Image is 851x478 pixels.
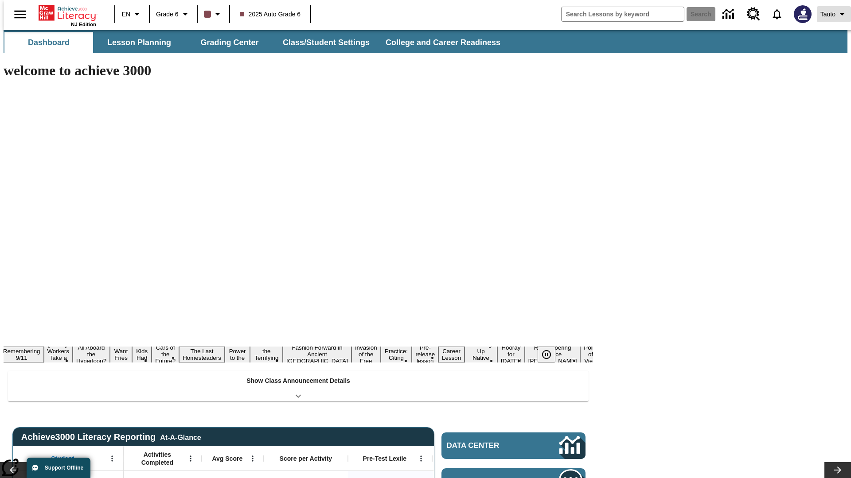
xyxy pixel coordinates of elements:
button: Slide 7 Cars of the Future? [152,343,179,366]
input: search field [562,7,684,21]
span: Data Center [447,441,530,450]
span: Pre-Test Lexile [363,455,407,463]
h1: welcome to achieve 3000 [4,62,593,79]
button: Slide 12 The Invasion of the Free CD [351,336,381,372]
span: Achieve3000 Literacy Reporting [21,432,201,442]
span: Activities Completed [128,451,187,466]
button: Class/Student Settings [276,32,377,53]
a: Data Center [441,432,586,459]
button: Slide 13 Mixed Practice: Citing Evidence [381,340,412,369]
span: 2025 Auto Grade 6 [240,10,301,19]
button: Open Menu [414,452,428,465]
button: Slide 14 Pre-release lesson [412,343,438,366]
button: Slide 9 Solar Power to the People [225,340,250,369]
button: Language: EN, Select a language [118,6,146,22]
a: Home [39,4,96,22]
button: Open Menu [184,452,197,465]
button: Slide 8 The Last Homesteaders [179,347,225,362]
button: Slide 17 Hooray for Constitution Day! [497,343,525,366]
button: Lesson Planning [95,32,183,53]
span: Support Offline [45,465,83,471]
a: Resource Center, Will open in new tab [742,2,765,26]
span: NJ Edition [71,22,96,27]
span: Tauto [820,10,835,19]
button: Dashboard [4,32,93,53]
button: Slide 6 Dirty Jobs Kids Had To Do [132,333,152,376]
button: Class color is dark brown. Change class color [200,6,226,22]
span: Student [51,455,74,463]
button: Open Menu [105,452,119,465]
button: Slide 19 Point of View [580,343,601,366]
button: Slide 10 Attack of the Terrifying Tomatoes [250,340,283,369]
button: College and Career Readiness [379,32,507,53]
button: Open side menu [7,1,33,27]
span: EN [122,10,130,19]
p: Show Class Announcement Details [246,376,350,385]
div: SubNavbar [4,32,508,53]
div: Pause [538,347,564,362]
button: Grading Center [185,32,274,53]
span: Avg Score [212,455,242,463]
span: Score per Activity [280,455,332,463]
button: Grade: Grade 6, Select a grade [152,6,194,22]
button: Slide 16 Cooking Up Native Traditions [465,340,497,369]
button: Slide 11 Fashion Forward in Ancient Rome [283,343,351,366]
button: Slide 3 Labor Day: Workers Take a Stand [44,340,73,369]
a: Data Center [717,2,742,27]
button: Slide 4 All Aboard the Hyperloop? [73,343,110,366]
div: At-A-Glance [160,432,201,442]
div: Show Class Announcement Details [8,371,589,401]
button: Pause [538,347,555,362]
div: SubNavbar [4,30,847,53]
button: Slide 18 Remembering Justice O'Connor [525,343,581,366]
button: Slide 15 Career Lesson [438,347,465,362]
a: Notifications [765,3,789,26]
button: Support Offline [27,458,90,478]
span: Grade 6 [156,10,179,19]
button: Lesson carousel, Next [824,462,851,478]
button: Slide 5 Do You Want Fries With That? [110,333,132,376]
img: Avatar [794,5,812,23]
button: Select a new avatar [789,3,817,26]
button: Profile/Settings [817,6,851,22]
div: Home [39,3,96,27]
button: Open Menu [246,452,259,465]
